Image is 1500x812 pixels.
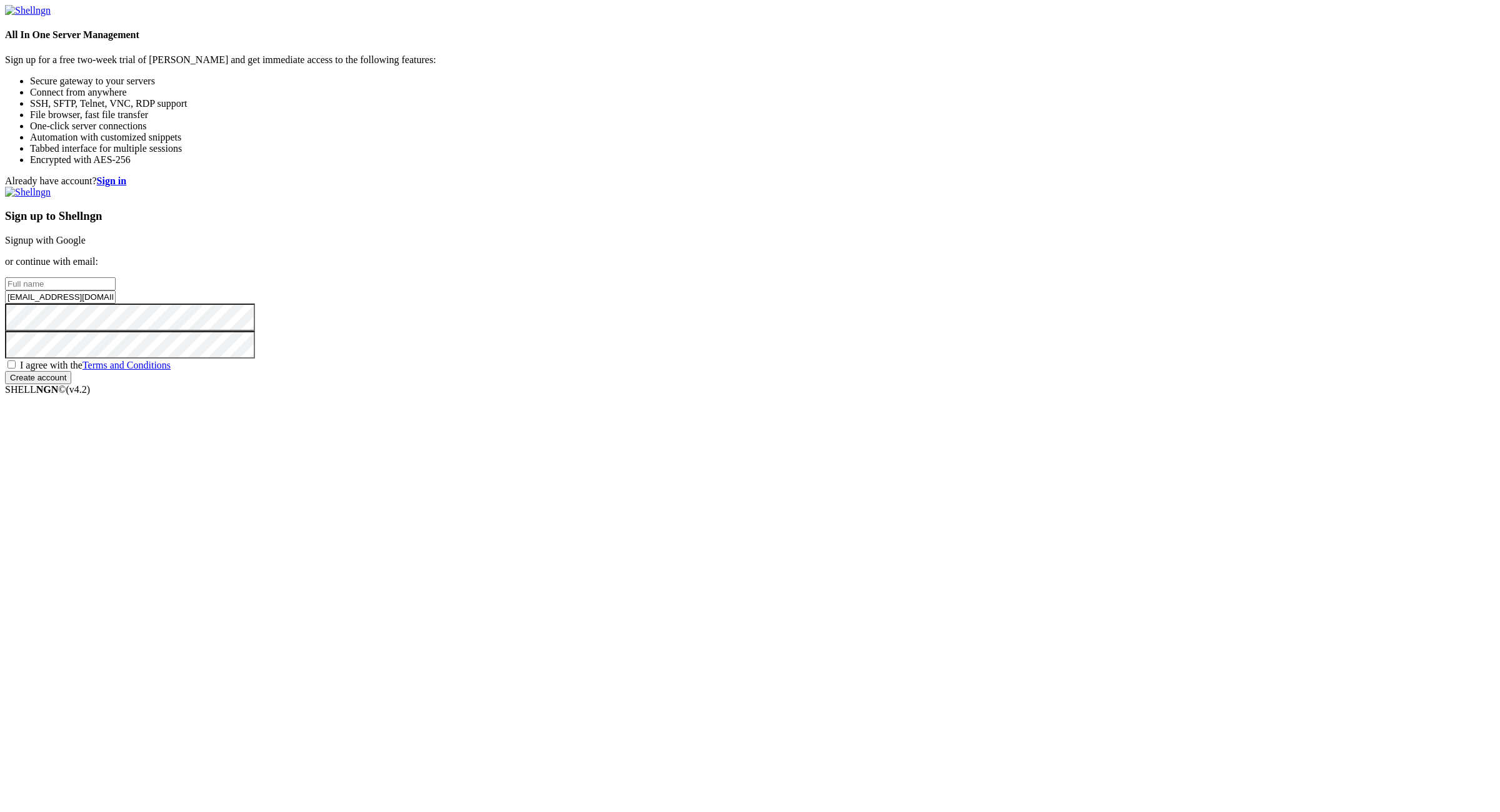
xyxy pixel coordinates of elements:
[5,187,51,198] img: Shellngn
[30,154,1495,166] li: Encrypted with AES-256
[30,87,1495,98] li: Connect from anywhere
[66,384,91,395] span: 4.2.0
[5,256,1495,267] p: or continue with email:
[30,143,1495,154] li: Tabbed interface for multiple sessions
[30,98,1495,109] li: SSH, SFTP, Telnet, VNC, RDP support
[5,371,71,384] input: Create account
[5,54,1495,66] p: Sign up for a free two-week trial of [PERSON_NAME] and get immediate access to the following feat...
[5,277,116,290] input: Full name
[30,132,1495,143] li: Automation with customized snippets
[5,176,1495,187] div: Already have account?
[5,384,90,395] span: SHELL ©
[30,109,1495,121] li: File browser, fast file transfer
[82,360,171,370] a: Terms and Conditions
[5,235,86,245] a: Signup with Google
[5,209,1495,223] h3: Sign up to Shellngn
[5,290,116,304] input: Email address
[5,5,51,16] img: Shellngn
[30,76,1495,87] li: Secure gateway to your servers
[30,121,1495,132] li: One-click server connections
[97,176,127,186] a: Sign in
[5,29,1495,41] h4: All In One Server Management
[36,384,59,395] b: NGN
[7,360,16,369] input: I agree with theTerms and Conditions
[20,360,171,370] span: I agree with the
